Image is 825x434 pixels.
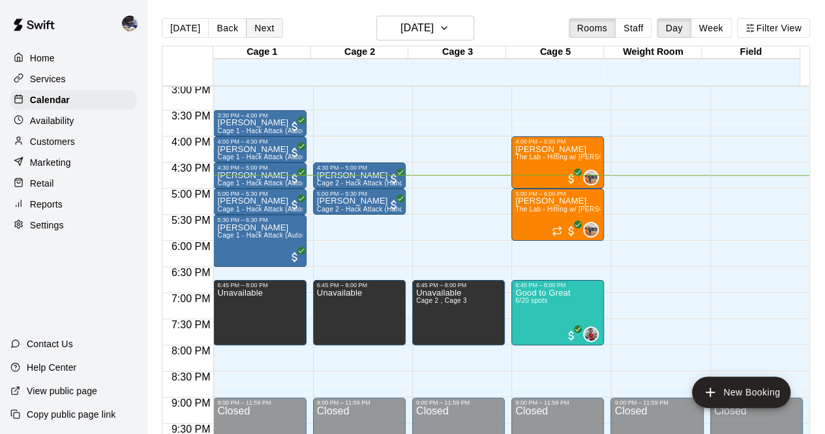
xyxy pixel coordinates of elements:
[515,399,600,406] div: 9:00 PM – 11:59 PM
[168,189,214,200] span: 5:00 PM
[387,198,400,211] span: All customers have paid
[288,172,301,185] span: All customers have paid
[30,198,63,211] p: Reports
[213,110,306,136] div: 3:30 PM – 4:00 PM: Aliyah Lautalo
[10,48,136,68] a: Home
[10,111,136,131] a: Availability
[313,163,406,189] div: 4:30 PM – 5:00 PM: Aliyah Lautalo
[217,282,302,288] div: 6:45 PM – 8:00 PM
[208,18,247,38] button: Back
[168,345,214,356] span: 8:00 PM
[213,189,306,215] div: 5:00 PM – 5:30 PM: Arianna Carlos
[387,172,400,185] span: All customers have paid
[583,170,599,185] div: Kailee Powell
[30,72,66,85] p: Services
[584,171,597,184] img: Kailee Powell
[217,112,302,119] div: 3:30 PM – 4:00 PM
[10,132,136,151] a: Customers
[565,329,578,342] span: All customers have paid
[515,282,600,288] div: 6:45 PM – 8:00 PM
[168,136,214,147] span: 4:00 PM
[168,215,214,226] span: 5:30 PM
[400,19,434,37] h6: [DATE]
[30,156,71,169] p: Marketing
[168,241,214,252] span: 6:00 PM
[552,226,562,236] span: Recurring event
[30,219,64,232] p: Settings
[10,194,136,214] a: Reports
[217,232,321,239] span: Cage 1 - Hack Attack (Automatic)
[30,177,54,190] p: Retail
[588,326,599,342] span: Kylie Chung
[588,222,599,238] span: Kailee Powell
[511,136,604,189] div: 4:00 PM – 5:00 PM: The Lab - Hitting w/ Kailee Powell
[119,10,147,37] div: Kevin Chandler
[317,206,424,213] span: Cage 2 - Hack Attack (Hand Feed)
[692,377,790,408] button: add
[213,280,306,345] div: 6:45 PM – 8:00 PM: Unavailable
[10,174,136,193] a: Retail
[288,120,301,133] span: All customers have paid
[168,84,214,95] span: 3:00 PM
[162,18,209,38] button: [DATE]
[565,225,578,238] span: All customers have paid
[30,93,70,106] p: Calendar
[506,46,604,59] div: Cage 5
[217,179,321,187] span: Cage 1 - Hack Attack (Automatic)
[317,282,402,288] div: 6:45 PM – 8:00 PM
[311,46,409,59] div: Cage 2
[691,18,732,38] button: Week
[416,282,501,288] div: 6:45 PM – 8:00 PM
[10,153,136,172] a: Marketing
[217,127,321,134] span: Cage 1 - Hack Attack (Automatic)
[246,18,282,38] button: Next
[515,297,547,304] span: 6/20 spots filled
[614,399,699,406] div: 9:00 PM – 11:59 PM
[569,18,616,38] button: Rooms
[511,280,604,345] div: 6:45 PM – 8:00 PM: Good to Great
[213,136,306,163] div: 4:00 PM – 4:30 PM: Aliyah Lautalo
[588,170,599,185] span: Kailee Powell
[288,251,301,264] span: All customers have paid
[217,399,302,406] div: 9:00 PM – 11:59 PM
[213,46,311,59] div: Cage 1
[416,297,467,304] span: Cage 2 , Cage 3
[515,153,635,161] span: The Lab - Hitting w/ [PERSON_NAME]
[317,191,402,197] div: 5:00 PM – 5:30 PM
[511,189,604,241] div: 5:00 PM – 6:00 PM: The Lab - Hitting w/ Kailee Powell
[10,215,136,235] a: Settings
[213,163,306,189] div: 4:30 PM – 5:00 PM: Arianna Carlos
[217,191,302,197] div: 5:00 PM – 5:30 PM
[515,138,600,145] div: 4:00 PM – 5:00 PM
[604,46,702,59] div: Weight Room
[657,18,691,38] button: Day
[217,138,302,145] div: 4:00 PM – 4:30 PM
[10,69,136,89] a: Services
[288,198,301,211] span: All customers have paid
[313,189,406,215] div: 5:00 PM – 5:30 PM: Aliyah Lautalo
[27,337,73,350] p: Contact Us
[217,217,302,223] div: 5:30 PM – 6:30 PM
[702,46,800,59] div: Field
[27,361,76,374] p: Help Center
[317,399,402,406] div: 9:00 PM – 11:59 PM
[584,223,597,236] img: Kailee Powell
[584,328,597,341] img: Kylie Chung
[30,52,55,65] p: Home
[30,135,75,148] p: Customers
[317,164,402,171] div: 4:30 PM – 5:00 PM
[122,16,138,31] img: Kevin Chandler
[168,371,214,382] span: 8:30 PM
[10,90,136,110] a: Calendar
[416,399,501,406] div: 9:00 PM – 11:59 PM
[168,110,214,121] span: 3:30 PM
[317,179,424,187] span: Cage 2 - Hack Attack (Hand Feed)
[412,280,505,345] div: 6:45 PM – 8:00 PM: Unavailable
